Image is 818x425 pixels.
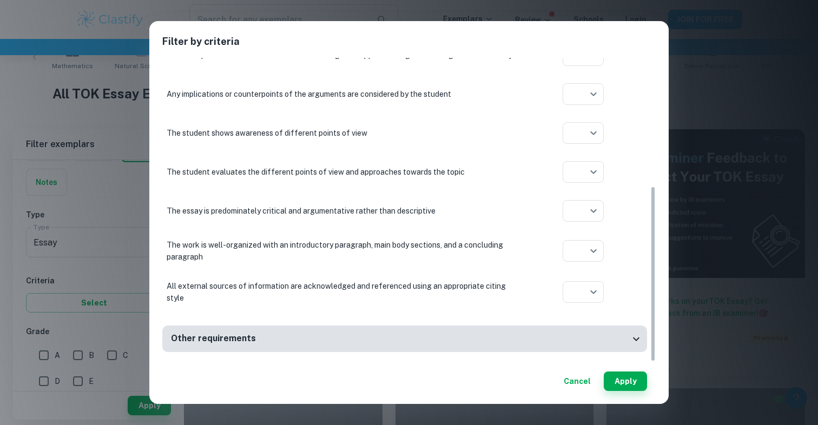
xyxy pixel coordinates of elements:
p: Any implications or counterpoints of the arguments are considered by the student [167,88,524,100]
p: The work is well-organized with an introductory paragraph, main body sections, and a concluding p... [167,239,524,263]
h2: Filter by criteria [162,34,656,58]
p: The student evaluates the different points of view and approaches towards the topic [167,166,524,178]
h6: Other requirements [171,332,256,346]
p: The essay is predominately critical and argumentative rather than descriptive [167,205,524,217]
p: All external sources of information are acknowledged and referenced using an appropriate citing s... [167,280,524,304]
button: Apply [604,371,647,391]
button: Cancel [559,371,595,391]
div: Other requirements [162,326,647,352]
p: The student shows awareness of different points of view [167,127,524,139]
